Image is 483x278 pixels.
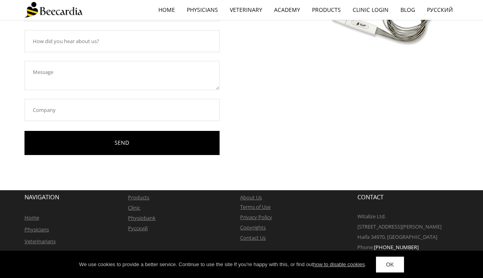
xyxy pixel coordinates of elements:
a: Academy [24,250,46,257]
a: Physiobank [128,214,156,221]
a: Русский [128,225,148,232]
a: Clinic [128,204,140,211]
a: SEND [24,131,220,155]
input: How did you hear about us? [24,30,220,52]
img: Beecardia [24,2,83,18]
span: CONTACT [357,193,383,201]
a: P [128,194,131,201]
span: [STREET_ADDRESS][PERSON_NAME] [357,223,442,230]
span: NAVIGATION [24,193,59,201]
a: Home [24,214,39,221]
a: Physicians [181,1,224,19]
span: Haifa 34970, [GEOGRAPHIC_DATA] [357,233,437,240]
span: Witalize Ltd. [357,213,386,220]
a: Contact Us [240,234,266,241]
a: Copyrights [240,224,266,231]
a: Русский [421,1,459,19]
a: Academy [268,1,306,19]
a: home [152,1,181,19]
a: Products [306,1,347,19]
a: Blog [395,1,421,19]
a: About Us [240,194,262,201]
a: Privacy Policy [240,214,272,221]
a: roducts [131,194,149,201]
a: Veterinarians [24,238,56,245]
a: OK [376,257,404,272]
input: Company [24,99,220,121]
a: Terms of Use [240,203,271,210]
a: Clinic Login [347,1,395,19]
span: [PHONE_NUMBER] [374,244,419,251]
a: how to disable cookies [313,261,365,267]
div: We use cookies to provide a better service. Continue to use the site If you're happy with this, o... [79,261,366,269]
a: Veterinary [224,1,268,19]
span: Phone: [357,244,374,251]
a: Physicians [24,226,49,233]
